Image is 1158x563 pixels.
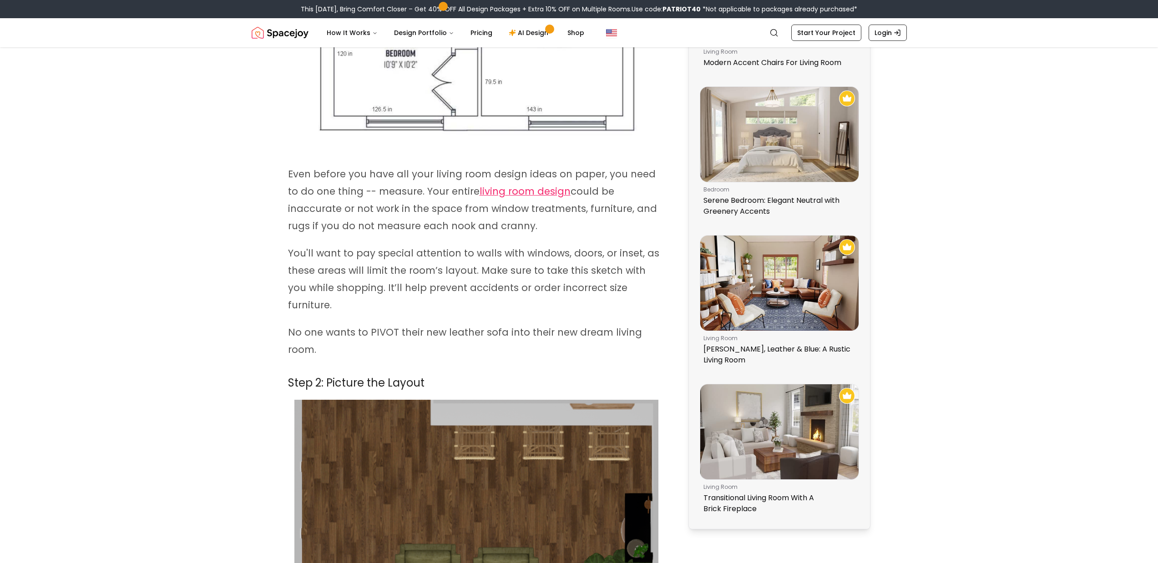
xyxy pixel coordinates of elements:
[463,24,500,42] a: Pricing
[703,195,852,217] p: Serene Bedroom: Elegant Neutral with Greenery Accents
[288,167,656,198] span: Even before you have all your living room design ideas on paper, you need to do one thing -- meas...
[703,57,852,68] p: Modern Accent Chairs For Living Room
[301,5,857,14] div: This [DATE], Bring Comfort Closer – Get 40% OFF All Design Packages + Extra 10% OFF on Multiple R...
[703,344,852,366] p: [PERSON_NAME], Leather & Blue: A Rustic Living Room
[839,388,855,404] img: Recommended Spacejoy Design - Transitional Living Room With A Brick Fireplace
[791,25,861,41] a: Start Your Project
[703,186,852,193] p: bedroom
[703,48,852,55] p: living room
[252,24,308,42] a: Spacejoy
[501,24,558,42] a: AI Design
[632,5,701,14] span: Use code:
[480,185,571,198] span: living room design
[839,239,855,255] img: Recommended Spacejoy Design - Woody, Leather & Blue: A Rustic Living Room
[701,5,857,14] span: *Not applicable to packages already purchased*
[252,18,907,47] nav: Global
[700,86,859,221] a: Serene Bedroom: Elegant Neutral with Greenery AccentsRecommended Spacejoy Design - Serene Bedroom...
[560,24,592,42] a: Shop
[700,235,859,369] a: Woody, Leather & Blue: A Rustic Living RoomRecommended Spacejoy Design - Woody, Leather & Blue: A...
[703,483,852,491] p: living room
[288,326,642,356] span: No one wants to PIVOT their new leather sofa into their new dream living room.
[480,187,571,197] a: living room design
[703,493,852,514] p: Transitional Living Room With A Brick Fireplace
[319,24,385,42] button: How It Works
[839,90,855,106] img: Recommended Spacejoy Design - Serene Bedroom: Elegant Neutral with Greenery Accents
[319,24,592,42] nav: Main
[869,25,907,41] a: Login
[288,185,657,232] span: could be inaccurate or not work in the space from window treatments, furniture, and rugs if you d...
[700,384,859,479] img: Transitional Living Room With A Brick Fireplace
[703,335,852,342] p: living room
[700,384,859,518] a: Transitional Living Room With A Brick Fireplace Recommended Spacejoy Design - Transitional Living...
[606,27,617,38] img: United States
[700,236,859,331] img: Woody, Leather & Blue: A Rustic Living Room
[387,24,461,42] button: Design Portfolio
[288,246,659,312] span: You'll want to pay special attention to walls with windows, doors, or inset, as these areas will ...
[288,375,425,390] span: Step 2: Picture the Layout
[700,87,859,182] img: Serene Bedroom: Elegant Neutral with Greenery Accents
[252,24,308,42] img: Spacejoy Logo
[662,5,701,14] b: PATRIOT40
